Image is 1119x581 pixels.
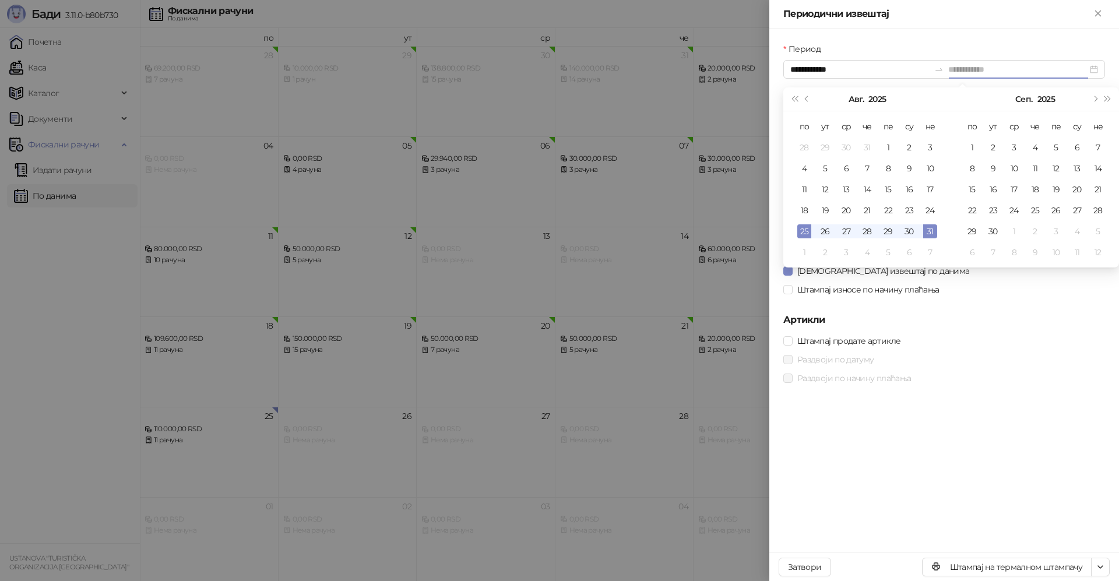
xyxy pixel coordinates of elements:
[797,245,811,259] div: 1
[923,161,937,175] div: 10
[818,245,832,259] div: 2
[902,161,916,175] div: 9
[1046,158,1067,179] td: 2025-09-12
[878,200,899,221] td: 2025-08-22
[794,116,815,137] th: по
[986,182,1000,196] div: 16
[1028,140,1042,154] div: 4
[1004,179,1025,200] td: 2025-09-17
[794,200,815,221] td: 2025-08-18
[857,200,878,221] td: 2025-08-21
[899,200,920,221] td: 2025-08-23
[1004,137,1025,158] td: 2025-09-03
[878,137,899,158] td: 2025-08-01
[1046,221,1067,242] td: 2025-10-03
[794,242,815,263] td: 2025-09-01
[1091,140,1105,154] div: 7
[1088,158,1109,179] td: 2025-09-14
[815,242,836,263] td: 2025-09-02
[986,140,1000,154] div: 2
[962,221,983,242] td: 2025-09-29
[1088,242,1109,263] td: 2025-10-12
[902,245,916,259] div: 6
[860,224,874,238] div: 28
[860,161,874,175] div: 7
[849,87,864,111] button: Изабери месец
[1025,179,1046,200] td: 2025-09-18
[1028,182,1042,196] div: 18
[1025,242,1046,263] td: 2025-10-09
[1067,116,1088,137] th: су
[983,242,1004,263] td: 2025-10-07
[794,158,815,179] td: 2025-08-04
[1025,221,1046,242] td: 2025-10-02
[818,140,832,154] div: 29
[1049,224,1063,238] div: 3
[836,179,857,200] td: 2025-08-13
[794,137,815,158] td: 2025-07-28
[920,221,941,242] td: 2025-08-31
[920,200,941,221] td: 2025-08-24
[1028,161,1042,175] div: 11
[836,158,857,179] td: 2025-08-06
[922,558,1092,576] button: Штампај на термалном штампачу
[783,43,828,55] label: Период
[878,116,899,137] th: пе
[1049,245,1063,259] div: 10
[920,179,941,200] td: 2025-08-17
[899,242,920,263] td: 2025-09-06
[920,158,941,179] td: 2025-08-10
[1102,87,1114,111] button: Следећа година (Control + right)
[1067,137,1088,158] td: 2025-09-06
[962,116,983,137] th: по
[1067,200,1088,221] td: 2025-09-27
[839,140,853,154] div: 30
[962,158,983,179] td: 2025-09-08
[986,203,1000,217] div: 23
[1091,182,1105,196] div: 21
[878,179,899,200] td: 2025-08-15
[878,242,899,263] td: 2025-09-05
[899,137,920,158] td: 2025-08-02
[818,224,832,238] div: 26
[1046,116,1067,137] th: пе
[857,179,878,200] td: 2025-08-14
[839,161,853,175] div: 6
[1028,224,1042,238] div: 2
[983,179,1004,200] td: 2025-09-16
[899,158,920,179] td: 2025-08-09
[794,221,815,242] td: 2025-08-25
[794,179,815,200] td: 2025-08-11
[934,65,944,74] span: to
[899,116,920,137] th: су
[793,334,905,347] span: Штампај продате артикле
[923,245,937,259] div: 7
[1004,158,1025,179] td: 2025-09-10
[783,313,1105,327] h5: Артикли
[1007,245,1021,259] div: 8
[881,245,895,259] div: 5
[818,203,832,217] div: 19
[1046,137,1067,158] td: 2025-09-05
[793,283,944,296] span: Штампај износе по начину плаћања
[860,182,874,196] div: 14
[983,137,1004,158] td: 2025-09-02
[857,137,878,158] td: 2025-07-31
[1004,221,1025,242] td: 2025-10-01
[797,140,811,154] div: 28
[923,182,937,196] div: 17
[1028,245,1042,259] div: 9
[788,87,801,111] button: Претходна година (Control + left)
[857,221,878,242] td: 2025-08-28
[818,161,832,175] div: 5
[920,137,941,158] td: 2025-08-03
[1015,87,1032,111] button: Изабери месец
[868,87,886,111] button: Изабери годину
[1037,87,1055,111] button: Изабери годину
[860,203,874,217] div: 21
[902,224,916,238] div: 30
[1067,179,1088,200] td: 2025-09-20
[899,179,920,200] td: 2025-08-16
[902,140,916,154] div: 2
[1067,242,1088,263] td: 2025-10-11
